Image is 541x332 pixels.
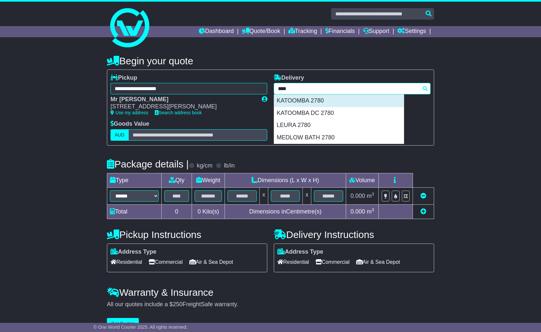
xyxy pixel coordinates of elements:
td: Weight [192,173,225,187]
a: Tracking [288,26,317,37]
div: [STREET_ADDRESS][PERSON_NAME] [110,103,255,110]
span: 0.000 [350,193,365,199]
h4: Warranty & Insurance [107,287,434,298]
h4: Package details | [107,159,189,169]
typeahead: Please provide city [274,83,431,94]
div: Mr [PERSON_NAME] [110,96,255,103]
td: x [303,187,311,204]
a: Quote/Book [242,26,280,37]
td: Volume [346,173,378,187]
a: Support [363,26,389,37]
span: Air & Sea Depot [189,257,233,267]
td: Total [107,204,162,219]
span: 0.000 [350,208,365,215]
label: kg/cm [197,162,212,169]
h4: Begin your quote [107,55,434,66]
a: Dashboard [199,26,234,37]
label: Delivery [274,74,304,82]
div: All our quotes include a $ FreightSafe warranty. [107,301,434,308]
td: Dimensions in Centimetre(s) [225,204,346,219]
div: LEURA 2780 [274,119,404,132]
span: © One World Courier 2025. All rights reserved. [94,324,188,330]
label: lb/in [224,162,235,169]
h4: Delivery Instructions [274,229,434,240]
td: 0 [162,204,192,219]
td: Kilo(s) [192,204,225,219]
td: Dimensions (L x W x H) [225,173,346,187]
a: Financials [325,26,355,37]
label: Pickup [110,74,137,82]
a: Add new item [420,208,426,215]
td: x [259,187,268,204]
label: Address Type [277,248,323,256]
a: Search address book [155,110,202,115]
span: 250 [173,301,183,308]
span: Residential [110,257,142,267]
a: Settings [397,26,426,37]
div: KATOOMBA DC 2780 [274,107,404,119]
span: Residential [277,257,309,267]
td: Qty [162,173,192,187]
label: Goods Value [110,120,149,128]
h4: Pickup Instructions [107,229,267,240]
label: AUD [110,129,129,141]
span: 0 [197,208,201,215]
td: Type [107,173,162,187]
a: Use my address [110,110,148,115]
div: KATOOMBA 2780 [274,95,404,107]
label: Address Type [110,248,156,256]
sup: 3 [372,192,374,197]
span: m [367,193,374,199]
span: m [367,208,374,215]
span: Commercial [315,257,349,267]
div: MEDLOW BATH 2780 [274,132,404,144]
a: Remove this item [420,193,426,199]
button: Get Quotes [107,318,139,329]
span: Air & Sea Depot [356,257,400,267]
span: Commercial [149,257,183,267]
sup: 3 [372,207,374,212]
